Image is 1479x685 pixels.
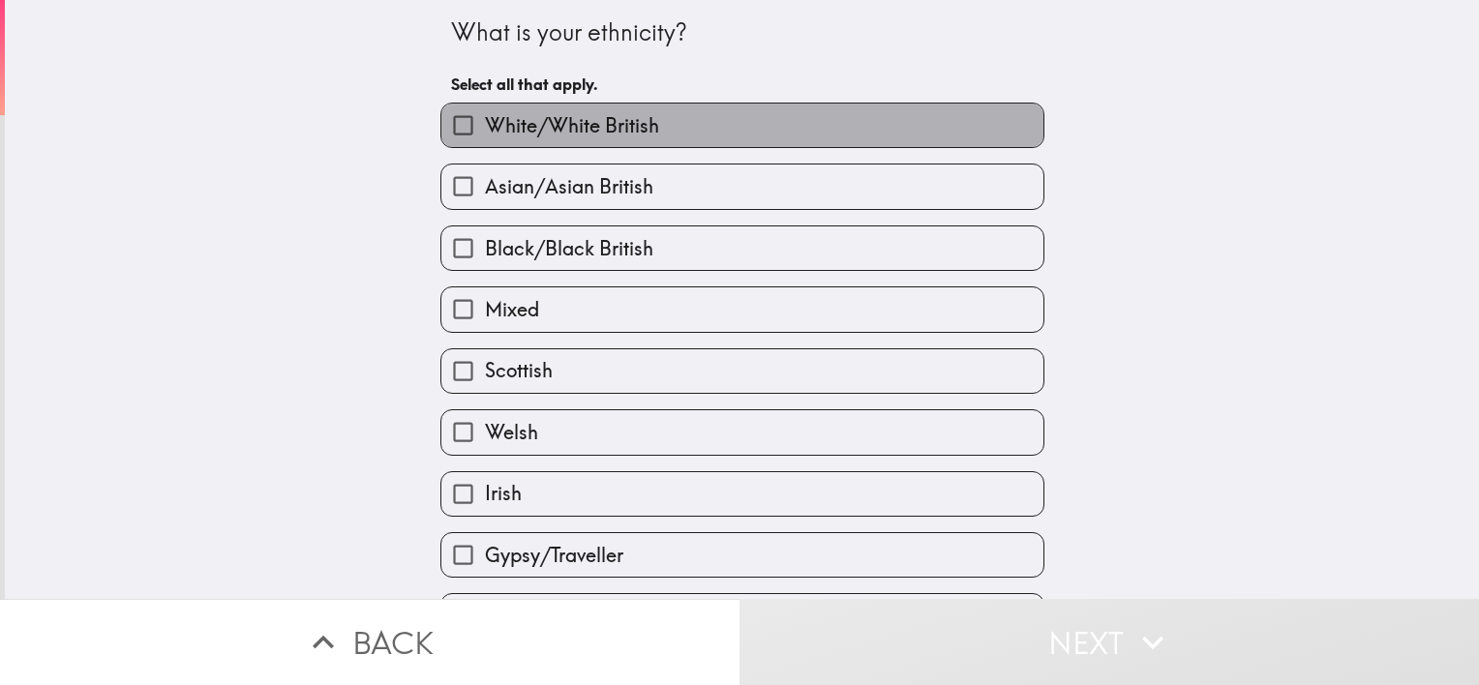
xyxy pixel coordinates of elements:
[739,599,1479,685] button: Next
[485,235,653,262] span: Black/Black British
[441,164,1043,208] button: Asian/Asian British
[485,480,522,507] span: Irish
[441,472,1043,516] button: Irish
[485,357,553,384] span: Scottish
[441,226,1043,270] button: Black/Black British
[485,296,539,323] span: Mixed
[441,287,1043,331] button: Mixed
[485,112,659,139] span: White/White British
[451,74,1034,95] h6: Select all that apply.
[485,542,623,569] span: Gypsy/Traveller
[441,349,1043,393] button: Scottish
[485,419,538,446] span: Welsh
[441,104,1043,147] button: White/White British
[485,173,653,200] span: Asian/Asian British
[441,533,1043,577] button: Gypsy/Traveller
[451,16,1034,49] div: What is your ethnicity?
[441,410,1043,454] button: Welsh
